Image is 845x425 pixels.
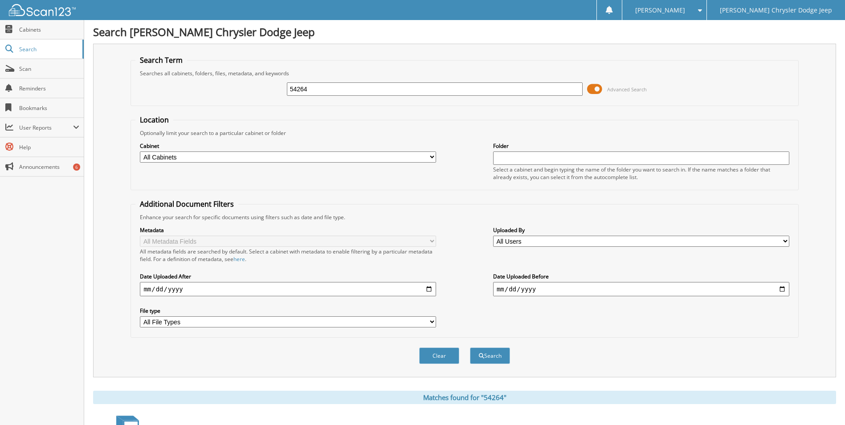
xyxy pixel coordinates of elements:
[19,65,79,73] span: Scan
[470,347,510,364] button: Search
[135,213,793,221] div: Enhance your search for specific documents using filters such as date and file type.
[19,124,73,131] span: User Reports
[9,4,76,16] img: scan123-logo-white.svg
[19,143,79,151] span: Help
[135,199,238,209] legend: Additional Document Filters
[140,248,436,263] div: All metadata fields are searched by default. Select a cabinet with metadata to enable filtering b...
[73,163,80,171] div: 6
[635,8,685,13] span: [PERSON_NAME]
[19,85,79,92] span: Reminders
[493,226,789,234] label: Uploaded By
[135,115,173,125] legend: Location
[493,166,789,181] div: Select a cabinet and begin typing the name of the folder you want to search in. If the name match...
[607,86,647,93] span: Advanced Search
[140,282,436,296] input: start
[93,391,836,404] div: Matches found for "54264"
[493,142,789,150] label: Folder
[140,307,436,315] label: File type
[19,45,78,53] span: Search
[135,69,793,77] div: Searches all cabinets, folders, files, metadata, and keywords
[19,26,79,33] span: Cabinets
[419,347,459,364] button: Clear
[140,273,436,280] label: Date Uploaded After
[493,273,789,280] label: Date Uploaded Before
[135,55,187,65] legend: Search Term
[93,25,836,39] h1: Search [PERSON_NAME] Chrysler Dodge Jeep
[19,104,79,112] span: Bookmarks
[135,129,793,137] div: Optionally limit your search to a particular cabinet or folder
[720,8,832,13] span: [PERSON_NAME] Chrysler Dodge Jeep
[140,142,436,150] label: Cabinet
[233,255,245,263] a: here
[19,163,79,171] span: Announcements
[140,226,436,234] label: Metadata
[493,282,789,296] input: end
